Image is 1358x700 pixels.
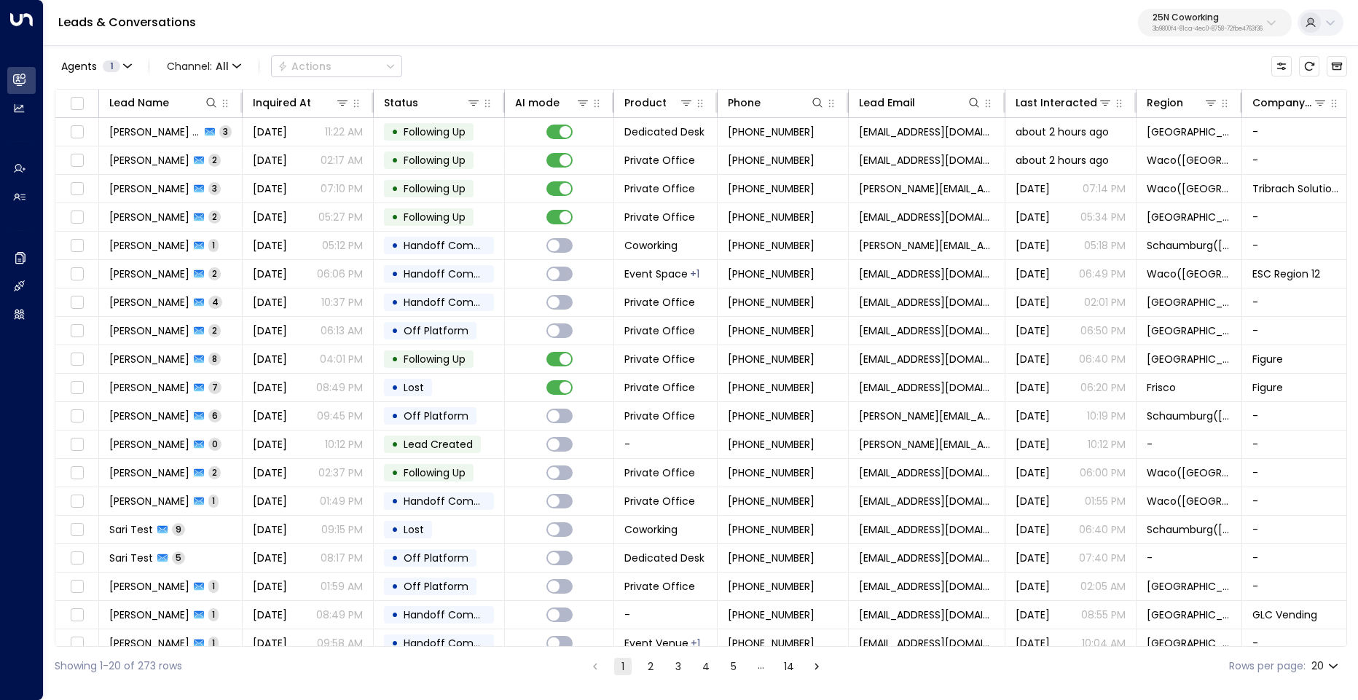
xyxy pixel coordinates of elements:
span: Sandy Talley [109,267,189,281]
div: Button group with a nested menu [271,55,402,77]
span: Aug 07, 2025 [253,437,287,452]
span: Off Platform [404,579,468,594]
span: 3 [219,125,232,138]
td: - [1242,487,1351,515]
div: Last Interacted [1016,94,1097,111]
span: akxpse@gmail.com [859,579,994,594]
span: jamelrobin25@gmail.com [859,323,994,338]
p: 02:01 PM [1084,295,1126,310]
span: Aug 07, 2025 [1016,437,1050,452]
span: +12147200101 [728,494,815,508]
span: Waco(TX) [1147,181,1231,196]
span: Frisco(TX) [1147,352,1231,366]
span: Following Up [404,352,466,366]
span: Aug 11, 2025 [253,295,287,310]
button: Go to page 2 [642,658,659,675]
span: +13312120441 [728,323,815,338]
div: • [391,375,399,400]
span: rayan.habbab@gmail.com [859,352,994,366]
span: Akshay K [109,579,189,594]
span: Refresh [1299,56,1319,76]
span: Handoff Completed [404,295,506,310]
span: tfinley@thomasfinley.com [859,494,994,508]
div: Lead Email [859,94,915,111]
span: Toggle select row [68,152,86,170]
span: Toggle select row [68,634,86,653]
p: 06:50 PM [1080,323,1126,338]
span: Toggle select row [68,549,86,567]
div: AI mode [515,94,590,111]
div: • [391,489,399,514]
span: +12542971211 [728,267,815,281]
span: Frisco(TX) [1147,579,1231,594]
span: Toggle select row [68,208,86,227]
span: Rayan Habbab [109,352,189,366]
p: 06:06 PM [317,267,363,281]
span: Roxane Kazerooni [109,153,189,168]
span: +17323205033 [728,380,815,395]
p: 01:59 AM [321,579,363,594]
span: Aug 12, 2025 [253,210,287,224]
span: about 2 hours ago [1016,125,1109,139]
span: Toggle select row [68,294,86,312]
span: 1 [208,495,219,507]
span: 0 [208,438,221,450]
button: Archived Leads [1327,56,1347,76]
span: Toggle select row [68,521,86,539]
p: 09:15 PM [321,522,363,537]
span: Waco(TX) [1147,153,1231,168]
div: Phone [728,94,761,111]
span: Aug 10, 2025 [253,181,287,196]
td: - [1242,629,1351,657]
p: 06:40 PM [1079,352,1126,366]
span: Private Office [624,295,695,310]
span: 1 [208,239,219,251]
span: Fred Farias [109,238,189,253]
span: 2 [208,466,221,479]
span: Off Platform [404,551,468,565]
span: Private Office [624,323,695,338]
p: 05:18 PM [1084,238,1126,253]
span: Dedicated Desk [624,125,704,139]
span: Jul 16, 2025 [253,522,287,537]
span: Waco(TX) [1147,267,1231,281]
td: - [1242,317,1351,345]
span: 1 [208,580,219,592]
span: 9 [172,523,185,535]
span: 7 [208,381,221,393]
p: 05:34 PM [1080,210,1126,224]
span: Aug 05, 2025 [1016,522,1050,537]
span: Jul 21, 2025 [253,352,287,366]
div: • [391,631,399,656]
p: 06:20 PM [1080,380,1126,395]
span: Frisco(TX) [1147,210,1231,224]
div: Phone [728,94,825,111]
div: Region [1147,94,1183,111]
span: Private Office [624,352,695,366]
div: • [391,290,399,315]
span: Following Up [404,153,466,168]
span: Colt Oliver [109,295,189,310]
div: Lead Name [109,94,169,111]
span: Toggle select row [68,436,86,454]
span: Aug 07, 2025 [1016,409,1050,423]
span: +12313290603 [728,437,815,452]
span: 5 [172,551,185,564]
span: Schaumburg(IL) [1147,522,1231,537]
span: Yesterday [1016,181,1050,196]
span: Off Platform [404,323,468,338]
span: 2 [208,267,221,280]
span: Toggle select row [68,350,86,369]
p: 06:00 PM [1080,465,1126,480]
span: about 2 hours ago [1016,153,1109,168]
span: +18152617326 [728,551,815,565]
span: Buffalo Grove(IL) [1147,323,1231,338]
span: Waco(TX) [1147,494,1231,508]
span: sari.flage@gmail.com [859,551,994,565]
span: ESC Region 12 [1252,267,1320,281]
span: Handoff Completed [404,238,506,253]
p: 10:37 PM [321,295,363,310]
span: Following Up [404,465,466,480]
span: Frisco(TX) [1147,295,1231,310]
span: Jun 16, 2025 [253,380,287,395]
